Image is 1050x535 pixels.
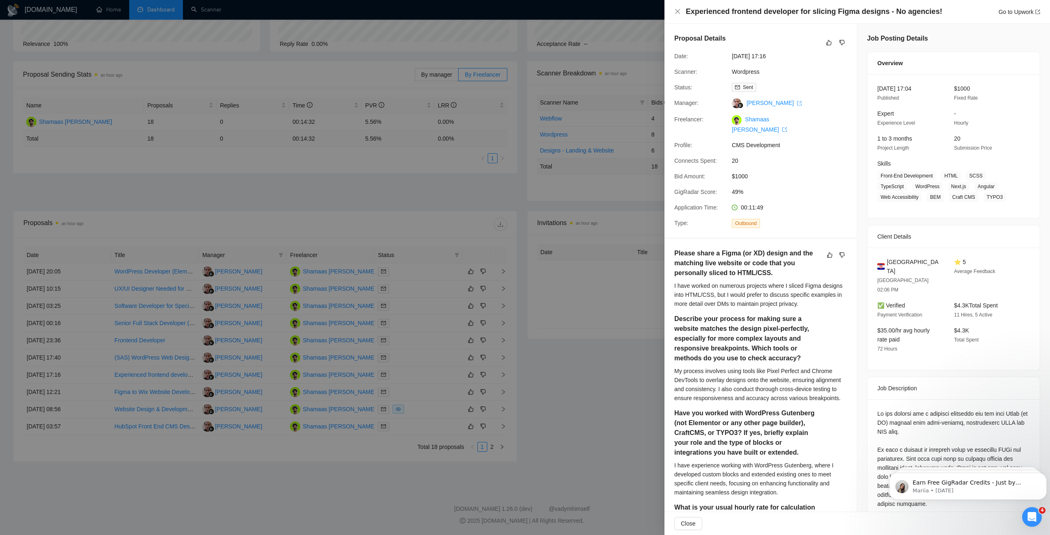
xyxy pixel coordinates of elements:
img: gigradar-bm.png [737,102,743,108]
span: Freelancer: [674,116,703,123]
h5: Please share a Figma (or XD) design and the matching live website or code that you personally sli... [674,248,821,278]
span: Total Spent [954,337,979,343]
h5: Job Posting Details [867,34,928,43]
span: like [827,252,833,258]
span: SCSS [966,171,986,180]
span: Bid Amount: [674,173,705,180]
h5: Proposal Details [674,34,726,43]
span: Status: [674,84,692,91]
span: 20 [732,156,855,165]
button: like [824,38,834,48]
span: $1000 [954,85,970,92]
span: TypeScript [877,182,907,191]
span: - [954,110,956,117]
span: Payment Verification [877,312,922,318]
span: Published [877,95,899,101]
div: My process involves using tools like Pixel Perfect and Chrome DevTools to overlay designs onto th... [674,367,847,403]
span: [GEOGRAPHIC_DATA] [887,257,941,275]
span: GigRadar Score: [674,189,717,195]
span: export [782,127,787,132]
span: Fixed Rate [954,95,978,101]
span: Connects Spent: [674,157,717,164]
span: Date: [674,53,688,59]
div: Client Details [877,225,1030,248]
span: $35.00/hr avg hourly rate paid [877,327,930,343]
span: Skills [877,160,891,167]
iframe: Intercom notifications message [886,455,1050,513]
span: Close [681,519,696,528]
span: mail [735,85,740,90]
span: ⭐ 5 [954,259,966,265]
span: Craft CMS [949,193,979,202]
div: I have worked on numerous projects where I sliced Figma designs into HTML/CSS, but I would prefer... [674,281,847,308]
span: 20 [954,135,961,142]
span: dislike [839,252,845,258]
a: [PERSON_NAME] export [746,100,802,106]
span: Scanner: [674,68,697,75]
h5: Describe your process for making sure a website matches the design pixel-perfectly, especially fo... [674,314,821,363]
span: $4.3K [954,327,969,334]
span: 1 to 3 months [877,135,912,142]
span: Overview [877,59,903,68]
span: Average Feedback [954,269,995,274]
span: [DATE] 17:16 [732,52,855,61]
span: close [674,8,681,15]
button: Close [674,8,681,15]
iframe: Intercom live chat [1022,507,1042,527]
span: [DATE] 17:04 [877,85,911,92]
span: ✅ Verified [877,302,905,309]
span: 49% [732,187,855,196]
span: $4.3K Total Spent [954,302,998,309]
img: c1BYDiXz0YBDF6RDv1DQiM_rsYewv_bqg7a4QQCFZ7svDNvA02gXbJaDcRJRy2uV4G [732,115,742,125]
span: 00:11:49 [741,204,763,211]
span: Submission Price [954,145,992,151]
span: Angular [975,182,998,191]
img: 🇭🇷 [877,262,885,271]
span: like [826,39,832,46]
span: Experience Level [877,120,915,126]
a: Wordpress [732,68,759,75]
span: [GEOGRAPHIC_DATA] 02:06 PM [877,278,929,293]
span: CMS Development [732,141,855,150]
span: export [1035,9,1040,14]
button: Close [674,517,702,530]
span: 11 Hires, 5 Active [954,312,992,318]
button: dislike [837,250,847,260]
span: Hourly [954,120,968,126]
h5: Have you worked with WordPress Gutenberg (not Elementor or any other page builder), CraftCMS, or ... [674,408,821,458]
h4: Experienced frontend developer for slicing Figma designs - No agencies! [686,7,942,17]
span: HTML [941,171,961,180]
span: Project Length [877,145,909,151]
span: Profile: [674,142,692,148]
span: Expert [877,110,894,117]
span: export [797,101,802,106]
span: Web Accessibility [877,193,922,202]
span: BEM [927,193,944,202]
span: TYPO3 [984,193,1006,202]
button: dislike [837,38,847,48]
a: Shamaas [PERSON_NAME] export [732,116,787,132]
span: dislike [839,39,845,46]
span: 4 [1039,507,1045,514]
div: Job Description [877,377,1030,399]
div: I have experience working with WordPress Gutenberg, where I developed custom blocks and extended ... [674,461,847,497]
span: Outbound [732,219,760,228]
span: Type: [674,220,688,226]
h5: What is your usual hourly rate for calculation purposes, and how do you estimate fixed prices for... [674,503,821,532]
button: like [825,250,835,260]
span: Next.js [948,182,970,191]
span: Application Time: [674,204,718,211]
span: WordPress [912,182,943,191]
span: Sent [743,84,753,90]
span: 72 Hours [877,346,897,352]
span: Manager: [674,100,698,106]
a: Go to Upworkexport [998,9,1040,15]
span: $1000 [732,172,855,181]
span: clock-circle [732,205,737,210]
span: Front-End Development [877,171,936,180]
